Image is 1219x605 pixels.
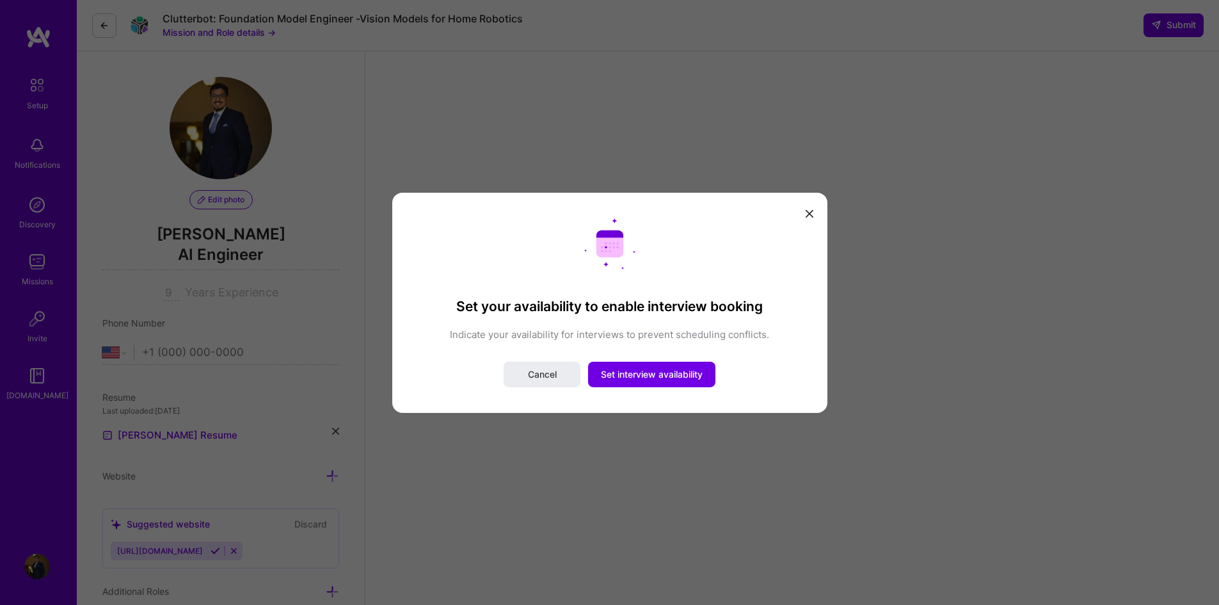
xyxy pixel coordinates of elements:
span: Set interview availability [601,368,703,381]
div: modal [392,192,827,412]
i: icon Close [806,210,813,218]
h3: Set your availability to enable interview booking [418,298,802,314]
button: Cancel [504,362,580,387]
button: Set interview availability [588,362,715,387]
p: Indicate your availability for interviews to prevent scheduling conflicts. [418,328,802,341]
img: Calendar [584,218,635,269]
span: Cancel [528,368,557,381]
